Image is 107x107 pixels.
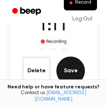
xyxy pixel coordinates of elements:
span: 1:11 [39,19,68,34]
a: Beep [7,5,47,19]
div: Recording [39,38,68,45]
a: Log Out [65,10,100,28]
button: Delete Audio Record [22,57,51,85]
button: Save Audio Record [56,57,85,85]
span: Contact us [4,90,103,103]
a: [EMAIL_ADDRESS][DOMAIN_NAME] [35,91,86,102]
